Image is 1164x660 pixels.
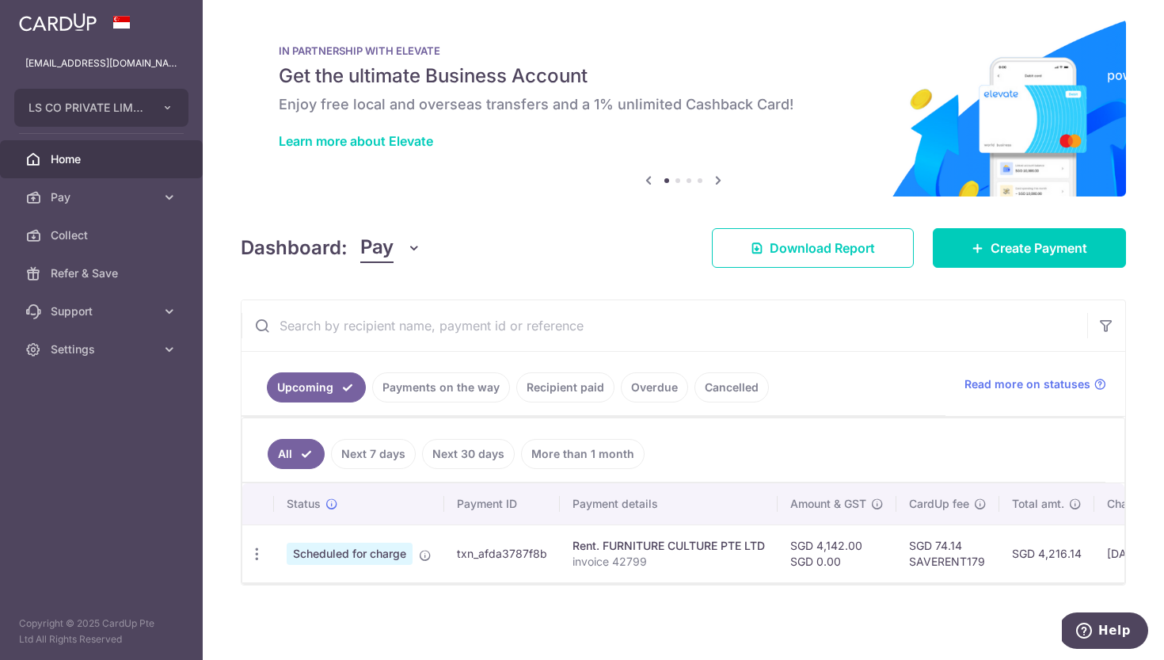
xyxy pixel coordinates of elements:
img: Renovation banner [241,19,1126,196]
p: [EMAIL_ADDRESS][DOMAIN_NAME] [25,55,177,71]
span: LS CO PRIVATE LIMITED [29,100,146,116]
input: Search by recipient name, payment id or reference [242,300,1087,351]
a: Download Report [712,228,914,268]
span: Home [51,151,155,167]
a: Next 30 days [422,439,515,469]
a: Recipient paid [516,372,614,402]
a: All [268,439,325,469]
p: invoice 42799 [572,554,765,570]
th: Payment ID [444,483,560,525]
span: Collect [51,227,155,243]
a: Overdue [621,372,688,402]
td: txn_afda3787f8b [444,525,560,582]
span: Create Payment [991,238,1087,258]
a: Upcoming [267,372,366,402]
td: SGD 74.14 SAVERENT179 [896,525,999,582]
div: Rent. FURNITURE CULTURE PTE LTD [572,538,765,554]
span: CardUp fee [909,496,969,512]
img: CardUp [19,13,97,32]
span: Settings [51,341,155,357]
h5: Get the ultimate Business Account [279,63,1088,89]
span: Amount & GST [790,496,866,512]
th: Payment details [560,483,778,525]
span: Scheduled for charge [287,543,413,565]
a: Cancelled [694,372,769,402]
a: Read more on statuses [964,376,1106,392]
p: IN PARTNERSHIP WITH ELEVATE [279,44,1088,57]
a: Create Payment [933,228,1126,268]
span: Read more on statuses [964,376,1090,392]
span: Pay [51,189,155,205]
a: More than 1 month [521,439,645,469]
a: Payments on the way [372,372,510,402]
span: Support [51,303,155,319]
span: Status [287,496,321,512]
h4: Dashboard: [241,234,348,262]
button: LS CO PRIVATE LIMITED [14,89,188,127]
button: Pay [360,233,421,263]
h6: Enjoy free local and overseas transfers and a 1% unlimited Cashback Card! [279,95,1088,114]
a: Learn more about Elevate [279,133,433,149]
span: Pay [360,233,394,263]
span: Refer & Save [51,265,155,281]
td: SGD 4,142.00 SGD 0.00 [778,525,896,582]
span: Download Report [770,238,875,258]
a: Next 7 days [331,439,416,469]
iframe: Opens a widget where you can find more information [1062,612,1148,652]
td: SGD 4,216.14 [999,525,1094,582]
span: Total amt. [1012,496,1064,512]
